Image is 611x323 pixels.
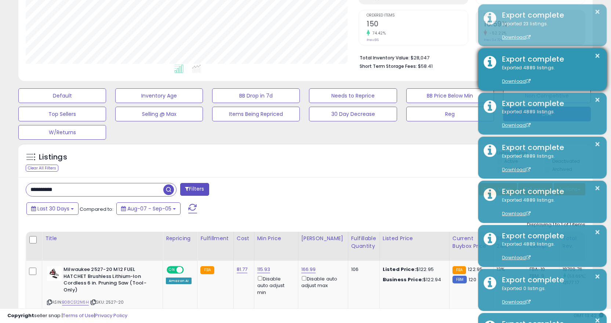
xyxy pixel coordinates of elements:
[351,235,377,250] div: Fulfillable Quantity
[367,38,379,42] small: Prev: 86
[468,266,483,273] span: 122.95
[497,241,601,261] div: Exported 4889 listings.
[257,275,292,296] div: Disable auto adjust min
[418,63,433,70] span: $58.41
[63,312,94,319] a: Terms of Use
[383,276,444,283] div: $122.94
[497,153,601,173] div: Exported 4889 listings.
[26,165,58,172] div: Clear All Filters
[37,205,69,212] span: Last 30 Days
[360,63,417,69] b: Short Term Storage Fees:
[406,107,494,121] button: Reg
[39,152,67,162] h5: Listings
[166,278,192,284] div: Amazon AI
[594,228,600,237] button: ×
[351,266,374,273] div: 106
[502,254,531,261] a: Download
[127,205,171,212] span: Aug-07 - Sep-05
[497,109,601,129] div: Exported 4889 listings.
[527,221,585,228] div: Displaying 1 to 1 of 1 items
[594,51,600,60] button: ×
[90,299,124,305] span: | SKU: 2527-20
[18,88,106,103] button: Default
[360,55,410,61] b: Total Inventory Value:
[367,14,468,18] span: Ordered Items
[502,122,531,128] a: Download
[7,312,34,319] strong: Copyright
[116,202,181,215] button: Aug-07 - Sep-05
[497,285,601,306] div: Exported 0 listings.
[497,231,601,241] div: Export complete
[594,140,600,149] button: ×
[200,266,214,274] small: FBA
[180,183,209,196] button: Filters
[502,166,531,173] a: Download
[80,206,113,213] span: Compared to:
[62,299,89,305] a: B08CS12N6H
[594,7,600,16] button: ×
[452,235,490,250] div: Current Buybox Price
[183,267,194,273] span: OFF
[257,266,270,273] a: 115.93
[301,266,316,273] a: 166.99
[452,276,467,283] small: FBM
[309,88,397,103] button: Needs to Reprice
[383,266,416,273] b: Listed Price:
[574,312,604,319] span: 2025-10-6 13:42 GMT
[406,88,494,103] button: BB Price Below Min
[497,197,601,217] div: Exported 4889 listings.
[497,142,601,153] div: Export complete
[301,235,345,242] div: [PERSON_NAME]
[452,266,466,274] small: FBA
[594,95,600,104] button: ×
[497,54,601,65] div: Export complete
[45,235,160,242] div: Title
[18,125,106,140] button: W/Returns
[47,266,62,281] img: 3191Ddv57xL._SL40_.jpg
[115,88,203,103] button: Inventory Age
[367,20,468,30] h2: 150
[594,184,600,193] button: ×
[502,210,531,217] a: Download
[237,235,251,242] div: Cost
[497,186,601,197] div: Export complete
[469,276,476,283] span: 120
[167,267,177,273] span: ON
[502,299,531,305] a: Download
[166,235,194,242] div: Repricing
[18,107,106,121] button: Top Sellers
[497,10,601,21] div: Export complete
[95,312,127,319] a: Privacy Policy
[383,276,423,283] b: Business Price:
[115,107,203,121] button: Selling @ Max
[497,21,601,41] div: Exported 23 listings.
[502,34,531,40] a: Download
[309,107,397,121] button: 30 Day Decrease
[257,235,295,242] div: Min Price
[594,272,600,281] button: ×
[7,312,127,319] div: seller snap | |
[237,266,248,273] a: 81.77
[383,266,444,273] div: $122.95
[370,30,386,36] small: 74.42%
[497,275,601,285] div: Export complete
[212,107,300,121] button: Items Being Repriced
[63,266,153,295] b: Milwaukee 2527-20 M12 FUEL HATCHET Brushless Lithium-Ion Cordless 6 in. Pruning Saw (Tool-Only)
[502,78,531,84] a: Download
[360,53,580,62] li: $28,047
[26,202,79,215] button: Last 30 Days
[497,65,601,85] div: Exported 4889 listings.
[497,98,601,109] div: Export complete
[212,88,300,103] button: BB Drop in 7d
[200,235,230,242] div: Fulfillment
[301,275,342,289] div: Disable auto adjust max
[383,235,446,242] div: Listed Price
